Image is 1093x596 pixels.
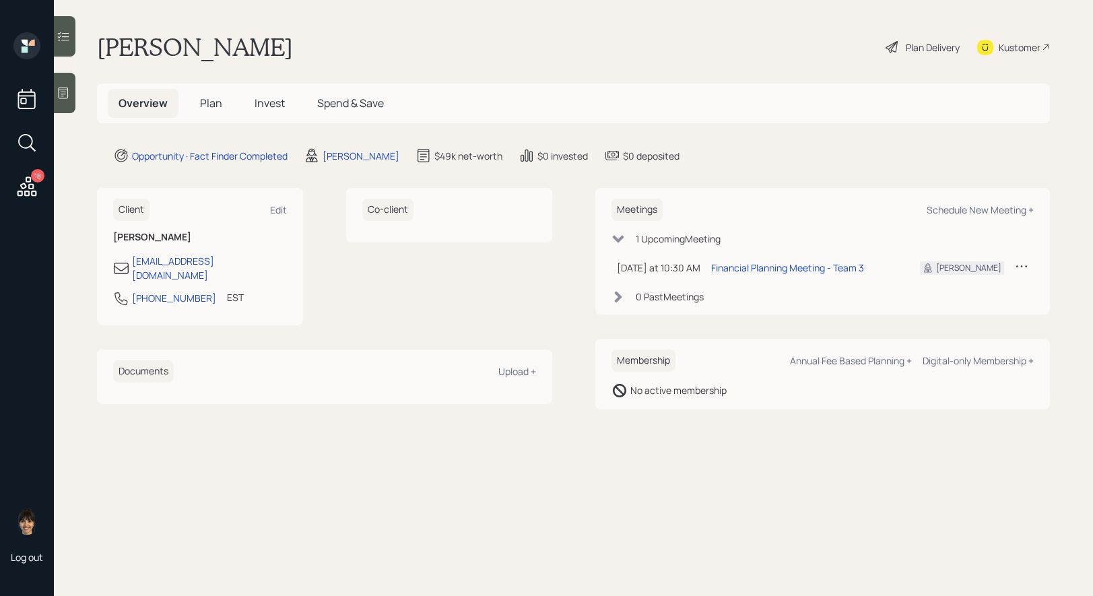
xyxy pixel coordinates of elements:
h6: Co-client [362,199,413,221]
img: treva-nostdahl-headshot.png [13,508,40,535]
div: Schedule New Meeting + [927,203,1034,216]
div: Plan Delivery [906,40,960,55]
div: 18 [31,169,44,183]
div: [PERSON_NAME] [936,262,1001,274]
div: No active membership [630,383,727,397]
div: Annual Fee Based Planning + [790,354,912,367]
span: Overview [119,96,168,110]
h6: [PERSON_NAME] [113,232,287,243]
div: Edit [270,203,287,216]
div: EST [227,290,244,304]
div: Log out [11,551,43,564]
div: $49k net-worth [434,149,502,163]
div: Kustomer [999,40,1040,55]
h6: Membership [611,350,675,372]
div: Financial Planning Meeting - Team 3 [711,261,864,275]
div: 0 Past Meeting s [636,290,704,304]
h6: Documents [113,360,174,383]
div: Upload + [498,365,536,378]
h6: Meetings [611,199,663,221]
div: [PERSON_NAME] [323,149,399,163]
div: $0 deposited [623,149,680,163]
h1: [PERSON_NAME] [97,32,293,62]
div: 1 Upcoming Meeting [636,232,721,246]
div: [PHONE_NUMBER] [132,291,216,305]
h6: Client [113,199,150,221]
div: [EMAIL_ADDRESS][DOMAIN_NAME] [132,254,287,282]
div: Digital-only Membership + [923,354,1034,367]
span: Invest [255,96,285,110]
div: [DATE] at 10:30 AM [617,261,700,275]
div: Opportunity · Fact Finder Completed [132,149,288,163]
span: Spend & Save [317,96,384,110]
span: Plan [200,96,222,110]
div: $0 invested [537,149,588,163]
